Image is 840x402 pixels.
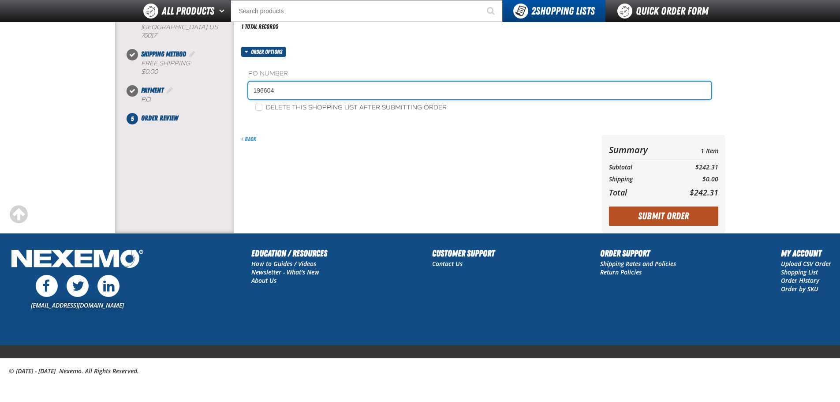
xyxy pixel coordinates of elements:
a: Back [241,135,256,143]
th: Total [609,185,672,199]
span: [GEOGRAPHIC_DATA] [141,23,207,31]
a: Order History [781,276,819,285]
span: All Products [162,3,214,19]
td: $0.00 [672,173,718,185]
a: About Us [251,276,276,285]
a: Order by SKU [781,285,818,293]
td: $242.31 [672,162,718,173]
div: 1 total records [241,23,278,31]
strong: 2 [531,5,536,17]
span: Payment [141,86,164,94]
li: Order Review. Step 5 of 5. Not Completed [132,113,234,124]
a: Edit Payment [165,86,174,94]
h2: Education / Resources [251,247,327,260]
label: PO Number [248,70,711,78]
h2: My Account [781,247,831,260]
button: Submit Order [609,207,718,226]
span: 5 [127,113,138,124]
div: P.O. [141,96,234,104]
a: Return Policies [600,268,642,276]
span: Order Review [141,114,178,122]
a: Shipping Rates and Policies [600,259,676,268]
a: Upload CSV Order [781,259,831,268]
a: How to Guides / Videos [251,259,316,268]
input: Delete this shopping list after submitting order [255,104,262,111]
h2: Customer Support [432,247,495,260]
th: Summary [609,142,672,158]
td: 1 Item [672,142,718,158]
li: Shipping Method. Step 3 of 5. Completed [132,49,234,85]
th: Subtotal [609,162,672,173]
label: Delete this shopping list after submitting order [255,104,447,112]
bdo: 76017 [141,32,157,39]
span: $242.31 [690,187,718,198]
div: Free Shipping: [141,60,234,76]
img: Nexemo Logo [9,247,146,273]
span: US [209,23,218,31]
a: Shopping List [781,268,818,276]
span: Order options [251,47,286,57]
a: Edit Shipping Method [188,50,197,58]
span: Shopping Lists [531,5,595,17]
div: Scroll to the top [9,205,28,224]
a: Newsletter - What's New [251,268,319,276]
a: Contact Us [432,259,463,268]
span: Shipping Method [141,50,186,58]
h2: Order Support [600,247,676,260]
a: [EMAIL_ADDRESS][DOMAIN_NAME] [31,301,124,309]
strong: $0.00 [141,68,158,75]
button: Order options [241,47,286,57]
th: Shipping [609,173,672,185]
li: Payment. Step 4 of 5. Completed [132,85,234,113]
